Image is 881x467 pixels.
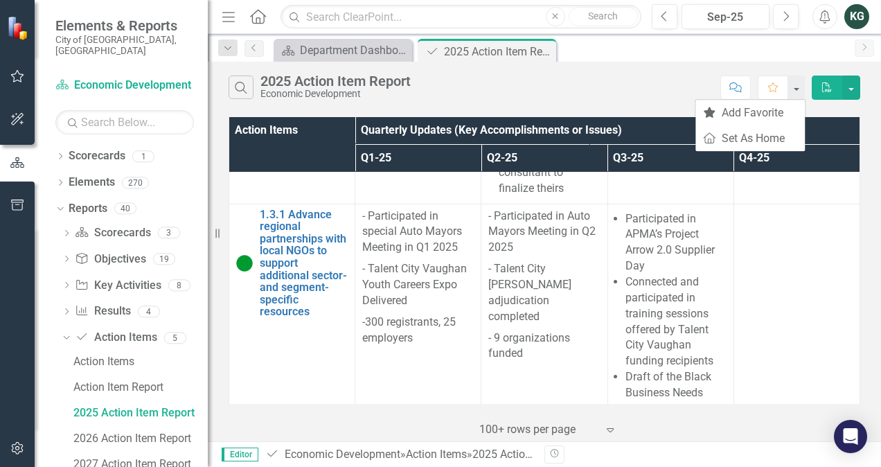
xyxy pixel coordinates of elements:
[625,274,727,369] li: Connected and participated in training sessions offered by Talent City Vaughan funding recipients
[73,432,208,445] div: 2026 Action Item Report
[132,150,154,162] div: 1
[844,4,869,29] button: KG
[569,7,638,26] button: Search
[75,330,157,346] a: Action Items
[164,332,186,344] div: 5
[362,315,456,344] span: 300 registrants, 25 employers
[69,148,125,164] a: Scorecards
[444,43,553,60] div: 2025 Action Item Report
[695,125,805,151] a: Set As Home
[300,42,409,59] div: Department Dashboard
[70,376,208,398] a: Action Item Report
[75,225,150,241] a: Scorecards
[222,448,258,461] span: Editor
[281,5,641,29] input: Search ClearPoint...
[362,312,474,346] p: -
[70,428,208,450] a: 2026 Action Item Report
[260,209,348,318] a: 1.3.1 Advance regional partnerships with local NGOs to support additional sector- and segment-spe...
[55,110,194,134] input: Search Below...
[682,4,769,29] button: Sep-25
[73,355,208,368] div: Action Items
[168,279,190,291] div: 8
[488,209,600,259] p: - Participated in Auto Mayors Meeting in Q2 2025
[138,306,160,317] div: 4
[285,448,400,461] a: Economic Development
[260,73,411,89] div: 2025 Action Item Report
[625,211,727,274] li: Participated in APMA’s Project Arrow 2.0 Supplier Day
[472,448,590,461] div: 2025 Action Item Report
[265,447,534,463] div: » »
[834,420,867,453] div: Open Intercom Messenger
[7,16,31,40] img: ClearPoint Strategy
[488,328,600,362] p: - 9 organizations funded
[75,252,145,267] a: Objectives
[588,10,618,21] span: Search
[70,351,208,373] a: Action Items
[55,34,194,57] small: City of [GEOGRAPHIC_DATA], [GEOGRAPHIC_DATA]
[236,255,253,272] img: Proceeding as Anticipated
[122,177,149,188] div: 270
[362,258,474,312] p: - Talent City Vaughan Youth Careers Expo Delivered
[260,89,411,99] div: Economic Development
[55,78,194,94] a: Economic Development
[73,381,208,394] div: Action Item Report
[695,100,805,125] a: Add Favorite
[114,203,136,215] div: 40
[406,448,467,461] a: Action Items
[73,407,208,419] div: 2025 Action Item Report
[69,201,107,217] a: Reports
[55,17,194,34] span: Elements & Reports
[69,175,115,191] a: Elements
[625,369,727,464] li: Draft of the Black Business Needs Assessment has been reviewed and approved by the Mayor’s Office
[488,258,600,327] p: - Talent City [PERSON_NAME] adjudication completed
[362,209,474,259] p: - Participated in special Auto Mayors Meeting in Q1 2025
[153,253,175,265] div: 19
[75,278,161,294] a: Key Activities
[158,227,180,239] div: 3
[686,9,765,26] div: Sep-25
[70,402,208,424] a: 2025 Action Item Report
[75,303,130,319] a: Results
[277,42,409,59] a: Department Dashboard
